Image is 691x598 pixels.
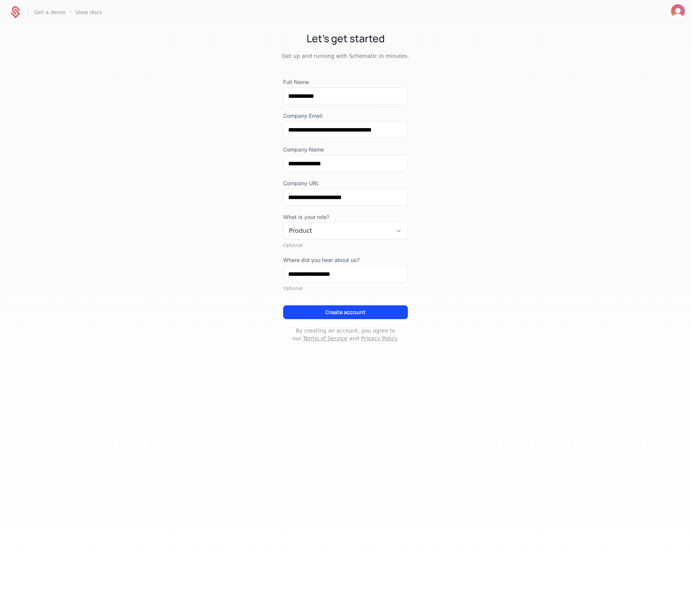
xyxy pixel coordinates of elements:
[361,335,397,341] a: Privacy Policy
[671,4,685,18] img: 's logo
[283,285,408,292] div: Optional
[283,256,408,264] label: Where did you hear about us?
[283,180,408,187] label: Company URL
[283,242,408,249] div: Optional
[283,305,408,319] button: Create account
[283,213,408,221] span: What is your role?
[75,8,102,16] a: View docs
[283,112,408,120] label: Company Email
[34,8,66,16] a: Get a demo
[283,146,408,153] label: Company Name
[69,8,71,17] span: ·
[283,327,408,342] p: By creating an account, you agree to our and .
[671,4,685,18] button: Open user button
[303,335,347,341] a: Terms of Service
[283,78,408,86] label: Full Name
